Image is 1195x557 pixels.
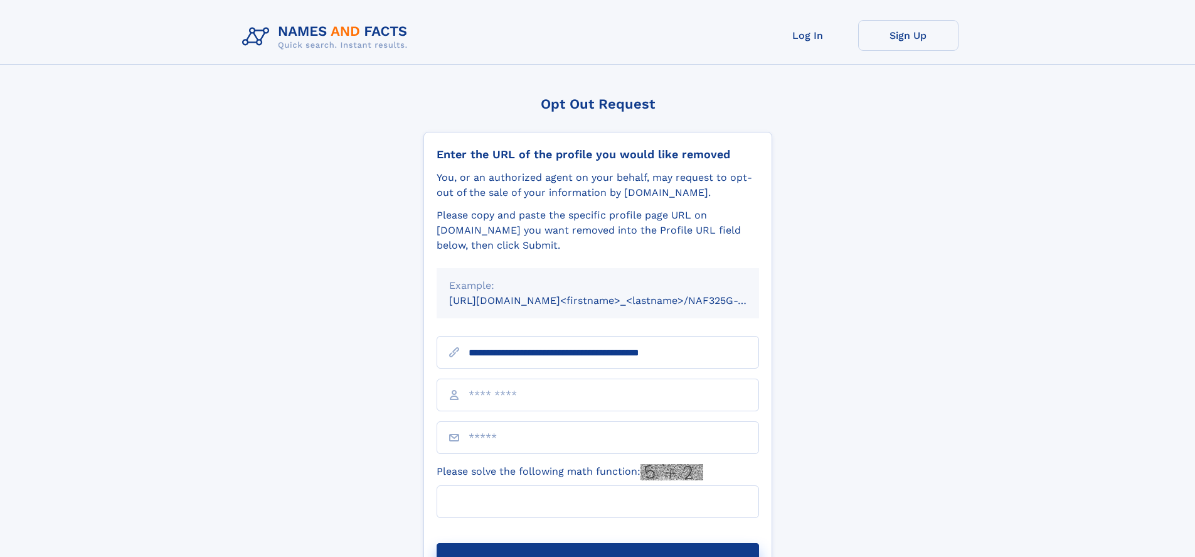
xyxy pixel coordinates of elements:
div: Enter the URL of the profile you would like removed [437,148,759,161]
label: Please solve the following math function: [437,464,703,480]
div: Example: [449,278,746,293]
div: You, or an authorized agent on your behalf, may request to opt-out of the sale of your informatio... [437,170,759,200]
a: Sign Up [858,20,959,51]
img: Logo Names and Facts [237,20,418,54]
div: Please copy and paste the specific profile page URL on [DOMAIN_NAME] you want removed into the Pr... [437,208,759,253]
a: Log In [758,20,858,51]
small: [URL][DOMAIN_NAME]<firstname>_<lastname>/NAF325G-xxxxxxxx [449,295,783,306]
div: Opt Out Request [423,96,772,112]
